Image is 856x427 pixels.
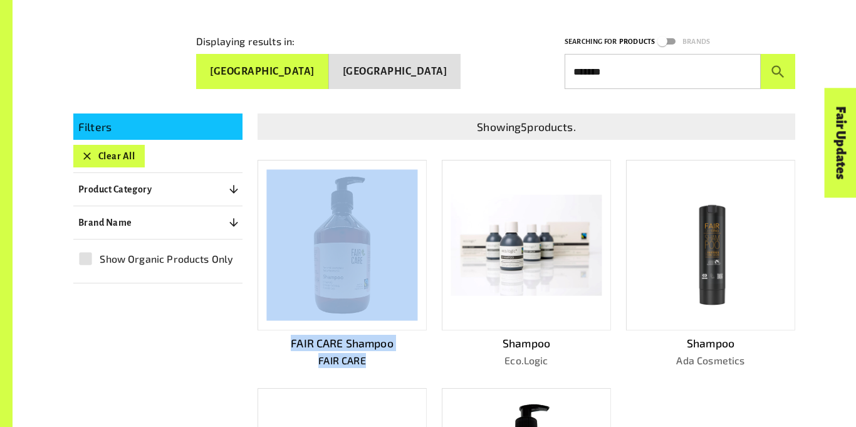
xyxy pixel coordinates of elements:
button: [GEOGRAPHIC_DATA] [196,54,329,89]
p: Displaying results in: [196,34,295,49]
p: Brands [682,36,710,48]
button: Product Category [73,178,243,201]
a: FAIR CARE ShampooFAIR CARE [258,160,427,368]
p: FAIR CARE [258,353,427,368]
p: Products [619,36,655,48]
p: Ada Cosmetics [626,353,795,368]
p: Filters [78,119,237,135]
span: Show Organic Products Only [100,251,233,266]
p: Product Category [78,182,152,197]
p: FAIR CARE Shampoo [258,335,427,351]
a: ShampooAda Cosmetics [626,160,795,368]
a: ShampooEco.Logic [442,160,611,368]
button: Brand Name [73,211,243,234]
button: [GEOGRAPHIC_DATA] [329,54,461,89]
p: Brand Name [78,215,132,230]
p: Searching for [565,36,617,48]
p: Shampoo [442,335,611,351]
p: Shampoo [626,335,795,351]
p: Eco.Logic [442,353,611,368]
p: Showing 5 products. [263,119,790,135]
button: Clear All [73,145,145,167]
